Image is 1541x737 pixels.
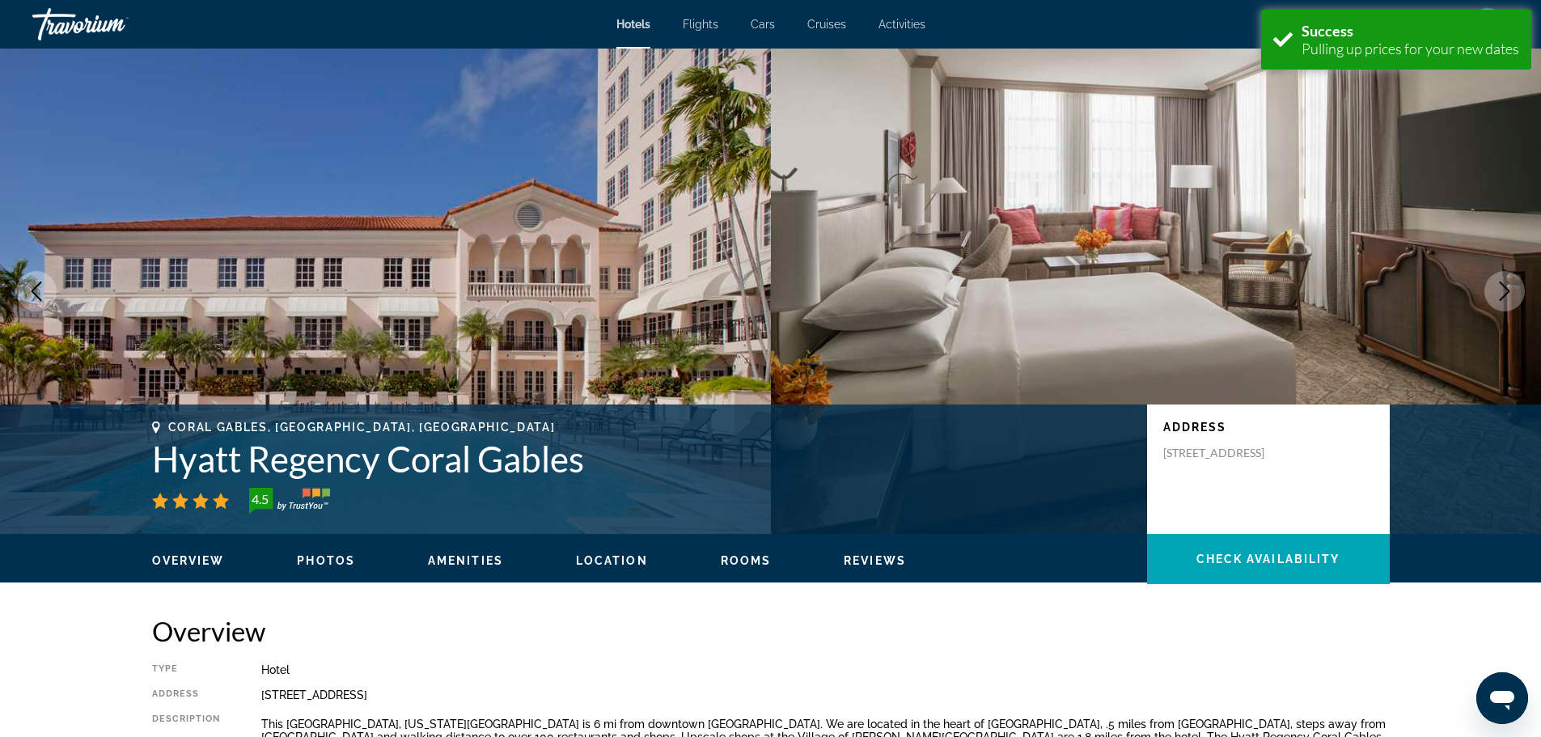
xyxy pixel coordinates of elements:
[428,554,503,567] span: Amenities
[168,421,556,434] span: Coral Gables, [GEOGRAPHIC_DATA], [GEOGRAPHIC_DATA]
[1484,271,1525,311] button: Next image
[844,553,906,568] button: Reviews
[1302,22,1519,40] div: Success
[249,488,330,514] img: trustyou-badge-hor.svg
[1163,446,1293,460] p: [STREET_ADDRESS]
[297,553,355,568] button: Photos
[576,553,648,568] button: Location
[751,18,775,31] a: Cars
[1302,40,1519,57] div: Pulling up prices for your new dates
[844,554,906,567] span: Reviews
[152,615,1390,647] h2: Overview
[428,553,503,568] button: Amenities
[152,553,225,568] button: Overview
[152,663,221,676] div: Type
[1196,553,1340,565] span: Check Availability
[1163,421,1374,434] p: Address
[152,688,221,701] div: Address
[244,489,277,509] div: 4.5
[576,554,648,567] span: Location
[32,3,194,45] a: Travorium
[878,18,925,31] a: Activities
[152,438,1131,480] h1: Hyatt Regency Coral Gables
[807,18,846,31] a: Cruises
[683,18,718,31] a: Flights
[1476,672,1528,724] iframe: Button to launch messaging window
[1147,534,1390,584] button: Check Availability
[1467,7,1509,41] button: User Menu
[297,554,355,567] span: Photos
[152,554,225,567] span: Overview
[721,554,772,567] span: Rooms
[721,553,772,568] button: Rooms
[261,663,1390,676] div: Hotel
[616,18,650,31] a: Hotels
[261,688,1390,701] div: [STREET_ADDRESS]
[16,271,57,311] button: Previous image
